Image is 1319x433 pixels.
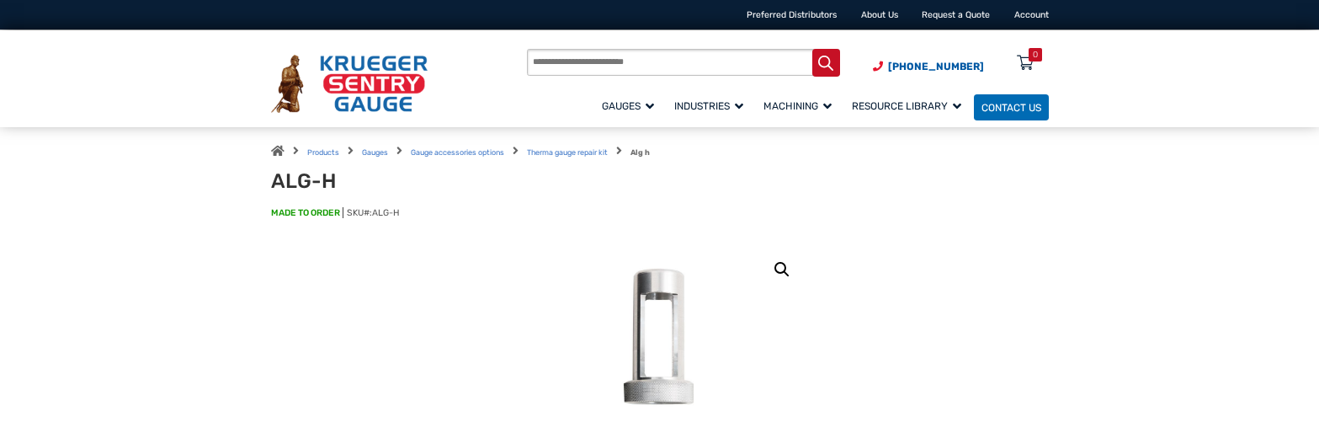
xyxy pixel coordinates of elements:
[271,206,340,219] span: MADE TO ORDER
[852,100,961,112] span: Resource Library
[767,254,797,285] a: View full-screen image gallery
[594,92,667,121] a: Gauges
[307,148,339,157] a: Products
[844,92,974,121] a: Resource Library
[756,92,844,121] a: Machining
[763,100,832,112] span: Machining
[271,55,428,113] img: Krueger Sentry Gauge
[981,101,1041,113] span: Contact Us
[674,100,743,112] span: Industries
[362,148,388,157] a: Gauges
[630,148,650,157] strong: Alg h
[667,92,756,121] a: Industries
[1014,9,1049,20] a: Account
[372,207,400,218] span: ALG-H
[411,148,504,157] a: Gauge accessories options
[747,9,837,20] a: Preferred Distributors
[1033,48,1038,61] div: 0
[873,59,984,74] a: Phone Number (920) 434-8860
[271,169,582,194] h1: ALG-H
[922,9,990,20] a: Request a Quote
[602,100,654,112] span: Gauges
[861,9,898,20] a: About Us
[343,207,400,218] span: SKU#:
[974,94,1049,120] a: Contact Us
[527,148,608,157] a: Therma gauge repair kit
[888,61,984,72] span: [PHONE_NUMBER]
